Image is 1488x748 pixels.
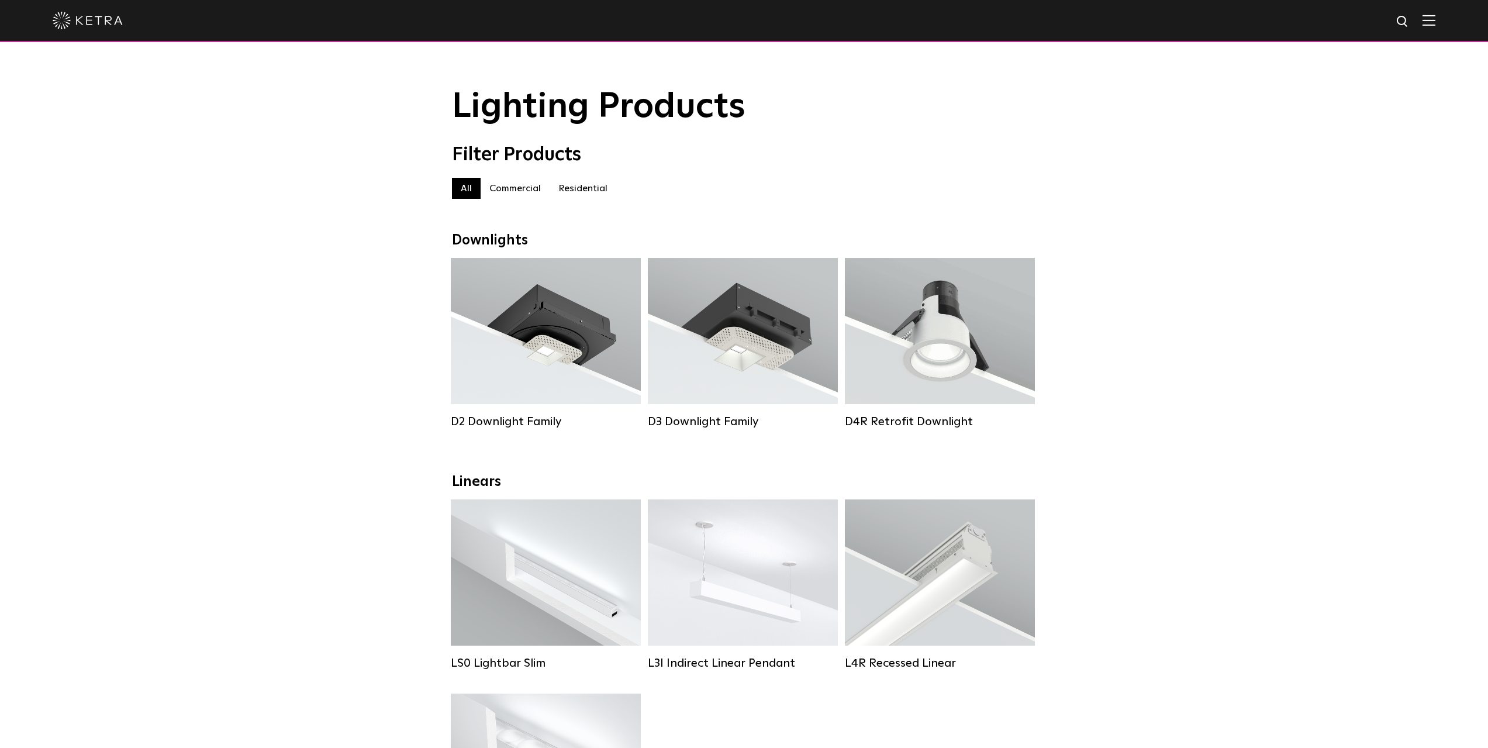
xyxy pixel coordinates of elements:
[1396,15,1410,29] img: search icon
[648,258,838,435] a: D3 Downlight Family Lumen Output:700 / 900 / 1100Colors:White / Black / Silver / Bronze / Paintab...
[845,656,1035,670] div: L4R Recessed Linear
[648,499,838,676] a: L3I Indirect Linear Pendant Lumen Output:400 / 600 / 800 / 1000Housing Colors:White / BlackContro...
[452,474,1037,491] div: Linears
[451,415,641,429] div: D2 Downlight Family
[451,499,641,676] a: LS0 Lightbar Slim Lumen Output:200 / 350Colors:White / BlackControl:X96 Controller
[1423,15,1435,26] img: Hamburger%20Nav.svg
[452,89,745,125] span: Lighting Products
[451,656,641,670] div: LS0 Lightbar Slim
[452,232,1037,249] div: Downlights
[451,258,641,435] a: D2 Downlight Family Lumen Output:1200Colors:White / Black / Gloss Black / Silver / Bronze / Silve...
[845,258,1035,435] a: D4R Retrofit Downlight Lumen Output:800Colors:White / BlackBeam Angles:15° / 25° / 40° / 60°Watta...
[481,178,550,199] label: Commercial
[550,178,616,199] label: Residential
[845,499,1035,676] a: L4R Recessed Linear Lumen Output:400 / 600 / 800 / 1000Colors:White / BlackControl:Lutron Clear C...
[452,178,481,199] label: All
[648,415,838,429] div: D3 Downlight Family
[648,656,838,670] div: L3I Indirect Linear Pendant
[53,12,123,29] img: ketra-logo-2019-white
[452,144,1037,166] div: Filter Products
[845,415,1035,429] div: D4R Retrofit Downlight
